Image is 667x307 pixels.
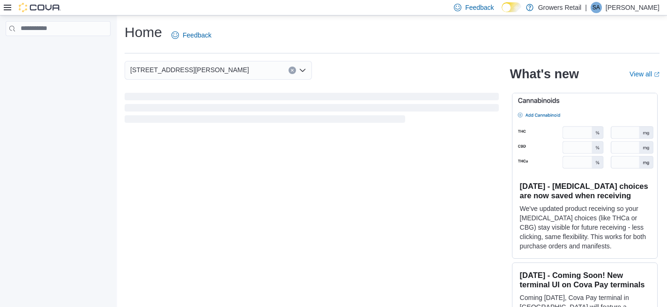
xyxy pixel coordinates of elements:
[125,95,499,125] span: Loading
[183,30,211,40] span: Feedback
[465,3,494,12] span: Feedback
[299,67,306,74] button: Open list of options
[520,204,650,251] p: We've updated product receiving so your [MEDICAL_DATA] choices (like THCa or CBG) stay visible fo...
[6,38,111,60] nav: Complex example
[168,26,215,45] a: Feedback
[630,70,660,78] a: View allExternal link
[585,2,587,13] p: |
[520,270,650,289] h3: [DATE] - Coming Soon! New terminal UI on Cova Pay terminals
[538,2,582,13] p: Growers Retail
[289,67,296,74] button: Clear input
[593,2,600,13] span: SA
[520,181,650,200] h3: [DATE] - [MEDICAL_DATA] choices are now saved when receiving
[591,2,602,13] div: Selena Awad
[19,3,61,12] img: Cova
[510,67,579,82] h2: What's new
[606,2,660,13] p: [PERSON_NAME]
[502,2,521,12] input: Dark Mode
[654,72,660,77] svg: External link
[130,64,249,75] span: [STREET_ADDRESS][PERSON_NAME]
[125,23,162,42] h1: Home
